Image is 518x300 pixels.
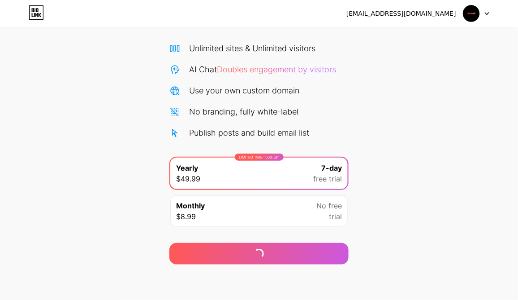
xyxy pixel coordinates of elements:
[235,154,284,161] div: LIMITED TIME : 50% off
[321,163,342,173] span: 7-day
[189,127,309,139] div: Publish posts and build email list
[316,200,342,211] span: No free
[346,9,456,18] div: [EMAIL_ADDRESS][DOMAIN_NAME]
[176,211,196,222] span: $8.99
[463,5,480,22] img: goslot77
[189,106,298,118] div: No branding, fully white-label
[176,200,205,211] span: Monthly
[189,63,336,75] div: AI Chat
[329,211,342,222] span: trial
[189,84,299,97] div: Use your own custom domain
[176,173,200,184] span: $49.99
[313,173,342,184] span: free trial
[189,42,315,54] div: Unlimited sites & Unlimited visitors
[217,65,336,74] span: Doubles engagement by visitors
[176,163,198,173] span: Yearly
